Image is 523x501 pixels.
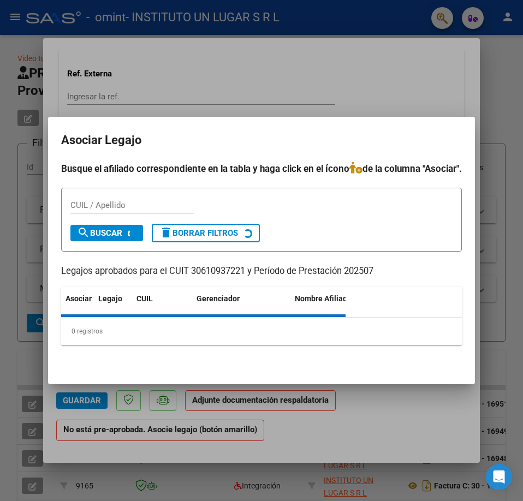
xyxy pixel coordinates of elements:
span: CUIL [136,294,153,303]
span: Buscar [77,228,122,238]
div: Open Intercom Messenger [486,464,512,490]
datatable-header-cell: Asociar [61,287,94,323]
span: Borrar Filtros [159,228,238,238]
p: Legajos aprobados para el CUIT 30610937221 y Período de Prestación 202507 [61,265,462,278]
h4: Busque el afiliado correspondiente en la tabla y haga click en el ícono de la columna "Asociar". [61,162,462,176]
button: Buscar [70,225,143,241]
h2: Asociar Legajo [61,130,462,151]
button: Borrar Filtros [152,224,260,242]
span: Gerenciador [197,294,240,303]
datatable-header-cell: Legajo [94,287,132,323]
span: Nombre Afiliado [295,294,352,303]
mat-icon: search [77,226,90,239]
div: 0 registros [61,318,462,345]
span: Asociar [66,294,92,303]
span: Legajo [98,294,122,303]
mat-icon: delete [159,226,173,239]
datatable-header-cell: Nombre Afiliado [290,287,372,323]
datatable-header-cell: Gerenciador [192,287,290,323]
datatable-header-cell: CUIL [132,287,192,323]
